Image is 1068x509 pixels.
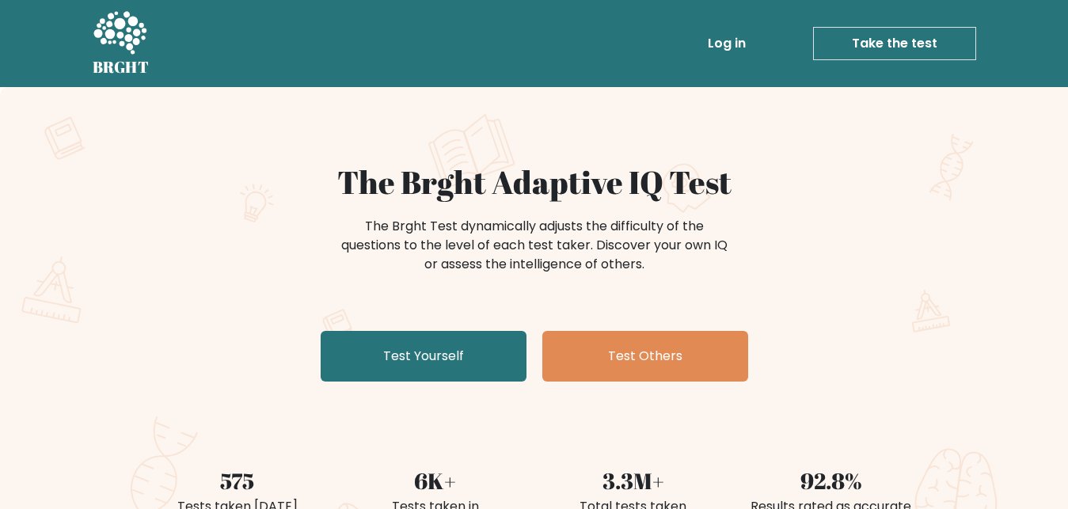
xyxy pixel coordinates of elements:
[148,163,921,201] h1: The Brght Adaptive IQ Test
[813,27,976,60] a: Take the test
[701,28,752,59] a: Log in
[336,217,732,274] div: The Brght Test dynamically adjusts the difficulty of the questions to the level of each test take...
[148,464,327,497] div: 575
[346,464,525,497] div: 6K+
[544,464,723,497] div: 3.3M+
[321,331,526,382] a: Test Yourself
[542,331,748,382] a: Test Others
[742,464,921,497] div: 92.8%
[93,6,150,81] a: BRGHT
[93,58,150,77] h5: BRGHT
